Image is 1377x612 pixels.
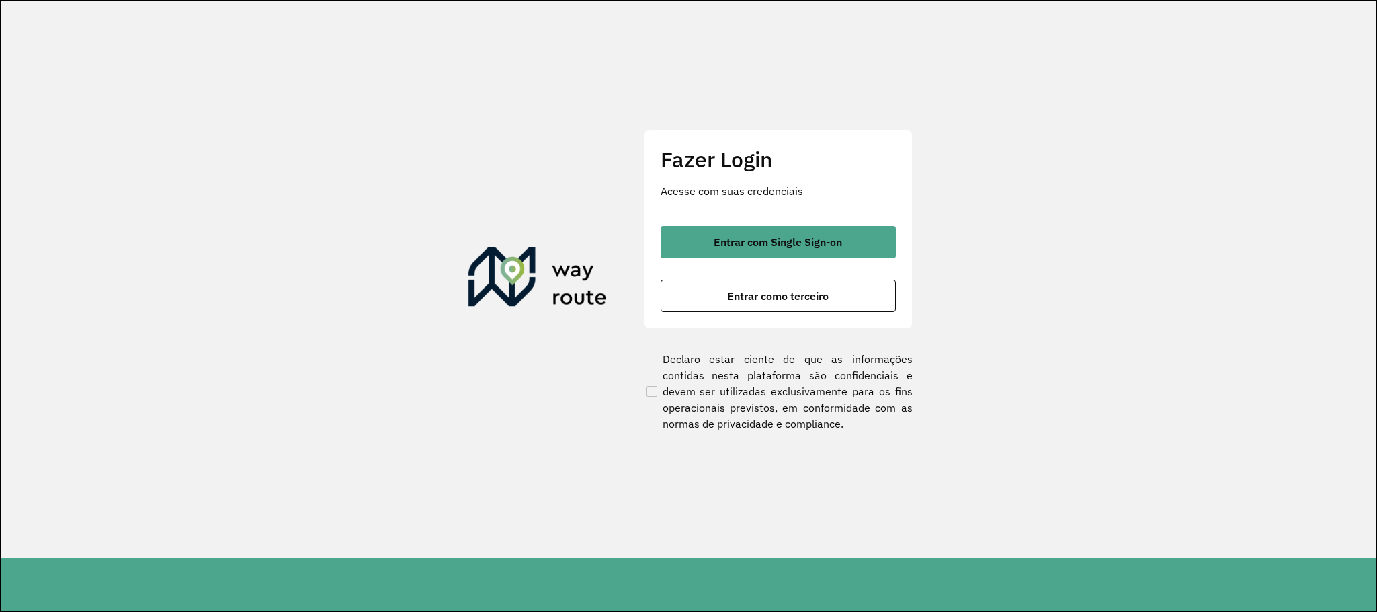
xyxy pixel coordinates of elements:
button: button [661,280,896,312]
h2: Fazer Login [661,147,896,172]
img: Roteirizador AmbevTech [468,247,607,311]
label: Declaro estar ciente de que as informações contidas nesta plataforma são confidenciais e devem se... [644,351,913,432]
button: button [661,226,896,258]
p: Acesse com suas credenciais [661,183,896,199]
span: Entrar como terceiro [727,291,829,301]
span: Entrar com Single Sign-on [714,237,842,247]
